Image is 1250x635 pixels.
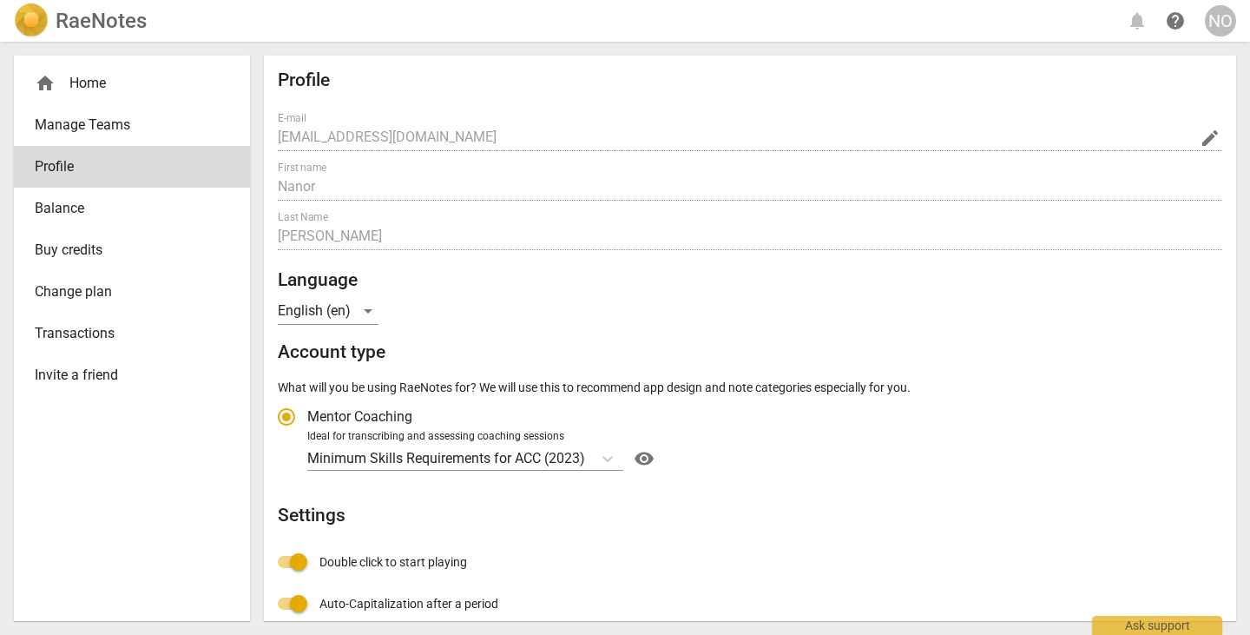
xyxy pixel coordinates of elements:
div: Home [35,73,215,94]
p: Minimum Skills Requirements for ACC (2023) [307,448,585,468]
a: Profile [14,146,250,188]
p: What will you be using RaeNotes for? We will use this to recommend app design and note categories... [278,379,1222,397]
span: Balance [35,198,215,219]
div: Ideal for transcribing and assessing coaching sessions [307,429,1217,445]
span: visibility [630,448,658,469]
label: First name [278,162,326,173]
input: Ideal for transcribing and assessing coaching sessionsMinimum Skills Requirements for ACC (2023)Help [587,450,590,466]
h2: Account type [278,341,1222,363]
span: edit [1200,128,1220,149]
a: Balance [14,188,250,229]
label: Last Name [278,212,328,222]
span: Invite a friend [35,365,215,386]
a: LogoRaeNotes [14,3,147,38]
a: Transactions [14,313,250,354]
div: English (en) [278,297,378,325]
h2: Profile [278,69,1222,91]
button: Help [630,445,658,473]
img: Logo [14,3,49,38]
span: Transactions [35,323,215,344]
div: Account type [278,396,1222,473]
h2: Language [278,269,1222,291]
a: Help [1160,5,1191,36]
button: NO [1205,5,1236,36]
a: Help [623,445,658,473]
div: Ask support [1092,616,1222,635]
a: Buy credits [14,229,250,271]
a: Change plan [14,271,250,313]
span: home [35,73,56,94]
a: Manage Teams [14,104,250,146]
a: Invite a friend [14,354,250,396]
div: Home [14,63,250,104]
span: Manage Teams [35,115,215,136]
span: Buy credits [35,240,215,261]
button: Change Email [1198,126,1222,150]
span: Double click to start playing [319,553,467,572]
span: Auto-Capitalization after a period [319,595,498,613]
label: E-mail [278,113,306,123]
span: help [1165,10,1186,31]
h2: Settings [278,505,1222,526]
span: Change plan [35,281,215,302]
span: Profile [35,156,215,177]
span: Mentor Coaching [307,407,412,427]
h2: RaeNotes [56,9,147,33]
